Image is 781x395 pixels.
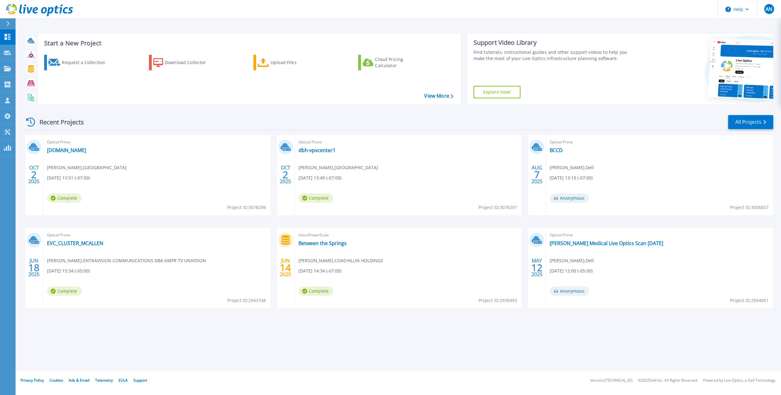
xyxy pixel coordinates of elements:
[534,172,540,177] span: 7
[474,39,631,47] div: Support Video Library
[283,172,288,177] span: 2
[478,297,517,304] span: Project ID: 2938493
[424,93,453,99] a: View More
[44,55,113,70] a: Request a Collection
[730,297,769,304] span: Project ID: 2894861
[133,378,147,383] a: Support
[47,257,206,264] span: [PERSON_NAME] , ENTRAVISION COMMUNICATIONS DBA KMPR TV UNIVISION
[270,56,320,69] div: Upload Files
[298,257,383,264] span: [PERSON_NAME] , COACHILLIN HOLDINGS
[49,378,63,383] a: Cookies
[474,49,631,62] div: Find tutorials, instructional guides and other support videos to help you make the most of your L...
[47,286,82,296] span: Complete
[253,55,323,70] a: Upload Files
[550,139,769,146] span: Optical Prime
[638,379,697,383] li: © 2025 Dell Inc. All Rights Reserved
[550,232,769,239] span: Optical Prime
[550,164,594,171] span: [PERSON_NAME] , Dell
[47,174,90,181] span: [DATE] 13:51 (-07:00)
[28,256,40,279] div: JUN 2025
[298,193,333,203] span: Complete
[47,267,90,274] span: [DATE] 15:34 (-05:00)
[298,147,335,153] a: dbh-vpvcenter1
[358,55,427,70] a: Cloud Pricing Calculator
[531,256,543,279] div: MAY 2025
[69,378,90,383] a: Ads & Email
[47,240,103,246] a: EVC_CLUSTER_MCALLEN
[478,204,517,211] span: Project ID: 3078297
[531,163,543,186] div: AUG 2025
[298,232,518,239] span: Isilon/PowerScale
[280,163,291,186] div: OCT 2025
[62,56,112,69] div: Request a Collection
[550,286,589,296] span: Anonymous
[550,267,593,274] span: [DATE] 12:00 (-05:00)
[24,114,92,130] div: Recent Projects
[765,7,772,12] span: AN
[47,193,82,203] span: Complete
[227,204,266,211] span: Project ID: 3078298
[298,139,518,146] span: Optical Prime
[47,164,127,171] span: [PERSON_NAME] , [GEOGRAPHIC_DATA]
[730,204,769,211] span: Project ID: 3006857
[165,56,215,69] div: Download Collector
[550,240,663,246] a: [PERSON_NAME] Medical Live Optics Scan [DATE]
[550,257,594,264] span: [PERSON_NAME] , Dell
[550,174,593,181] span: [DATE] 13:10 (-07:00)
[531,265,543,270] span: 12
[298,240,347,246] a: Between the Springs
[375,56,425,69] div: Cloud Pricing Calculator
[28,163,40,186] div: OCT 2025
[474,86,521,98] a: Explore Now!
[298,286,333,296] span: Complete
[550,147,563,153] a: BCCD
[47,232,267,239] span: Optical Prime
[31,172,37,177] span: 2
[44,40,453,47] h3: Start a New Project
[590,379,632,383] li: Version: [TECHNICAL_ID]
[550,193,589,203] span: Anonymous
[28,265,39,270] span: 18
[280,256,291,279] div: JUN 2025
[95,378,113,383] a: Telemetry
[298,267,341,274] span: [DATE] 14:34 (-07:00)
[298,164,378,171] span: [PERSON_NAME] , [GEOGRAPHIC_DATA]
[21,378,44,383] a: Privacy Policy
[118,378,128,383] a: EULA
[728,115,773,129] a: All Projects
[47,139,267,146] span: Optical Prime
[280,265,291,270] span: 14
[227,297,266,304] span: Project ID: 2943748
[149,55,218,70] a: Download Collector
[703,379,775,383] li: Powered by Live Optics, a Dell Technology
[298,174,341,181] span: [DATE] 13:49 (-07:00)
[47,147,86,153] a: [DOMAIN_NAME]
